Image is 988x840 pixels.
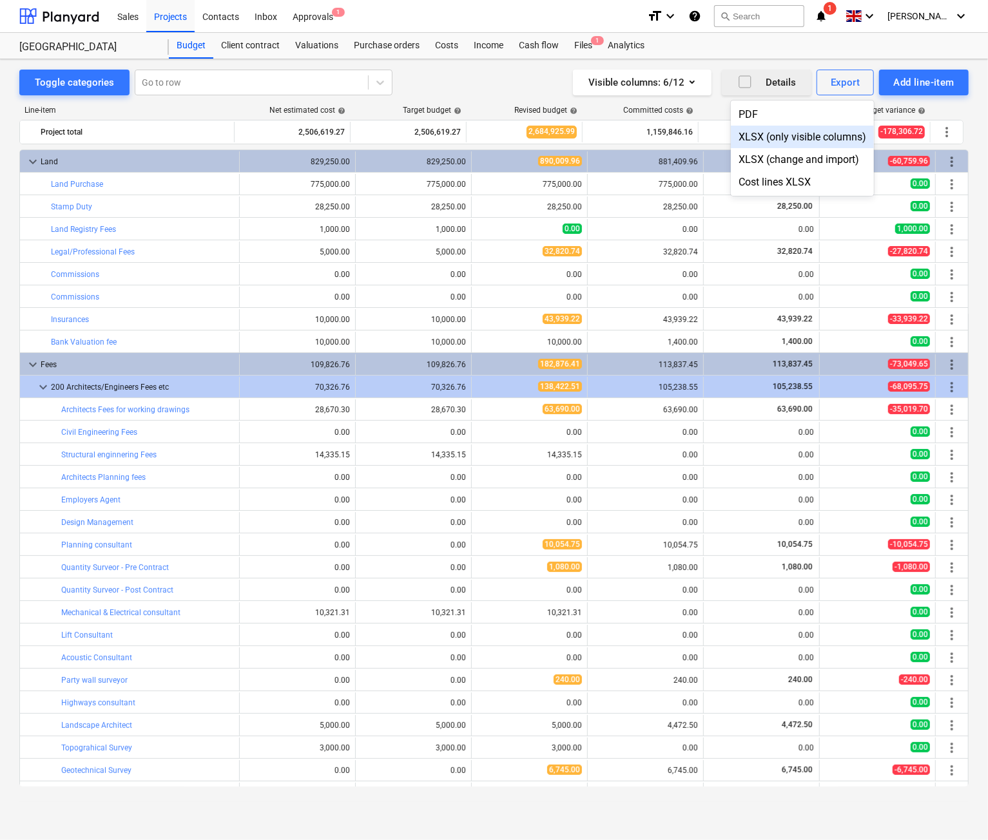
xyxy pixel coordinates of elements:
iframe: Chat Widget [924,778,988,840]
div: Cost lines XLSX [731,171,874,193]
div: XLSX (only visible columns) [731,126,874,148]
div: PDF [731,103,874,126]
div: XLSX (change and import) [731,148,874,171]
